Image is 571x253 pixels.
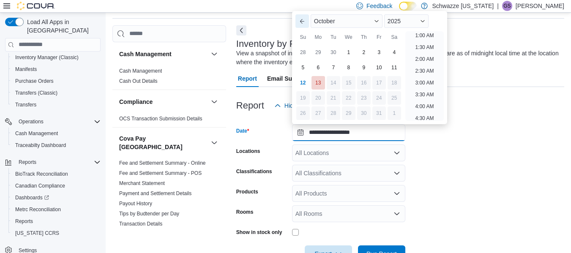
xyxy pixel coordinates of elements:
label: Date [236,128,249,134]
input: Press the down key to enter a popover containing a calendar. Press the escape key to close the po... [292,124,405,141]
a: Transfers [12,100,40,110]
span: Purchase Orders [12,76,101,86]
span: Washington CCRS [12,228,101,238]
span: OCS Transaction Submission Details [119,115,202,122]
div: day-10 [372,61,386,74]
label: Products [236,188,258,195]
p: | [497,1,499,11]
span: Fee and Settlement Summary - Online [119,160,206,166]
div: View a snapshot of inventory availability by product as of a specific date. Values are as of midn... [236,49,560,67]
button: Cova Pay [GEOGRAPHIC_DATA] [119,134,208,151]
li: 1:30 AM [412,42,437,52]
button: Next [236,25,246,35]
label: Show in stock only [236,229,282,236]
button: Open list of options [393,170,400,177]
h3: Report [236,101,264,111]
span: Load All Apps in [GEOGRAPHIC_DATA] [24,18,101,35]
div: Cash Management [112,66,226,90]
label: Rooms [236,209,254,215]
span: Cash Management [15,130,58,137]
input: Dark Mode [399,2,417,11]
span: Transfers (Classic) [15,90,57,96]
li: 2:00 AM [412,54,437,64]
button: Open list of options [393,190,400,197]
img: Cova [17,2,55,10]
div: day-14 [327,76,340,90]
span: Metrc Reconciliation [12,204,101,215]
div: day-13 [311,76,325,90]
div: day-28 [296,46,310,59]
button: Compliance [209,97,219,107]
div: day-29 [311,46,325,59]
li: 1:00 AM [412,30,437,41]
button: Cash Management [209,49,219,59]
a: Merchant Statement [119,180,165,186]
span: Fee and Settlement Summary - POS [119,170,202,177]
div: day-5 [296,61,310,74]
span: Metrc Reconciliation [15,206,61,213]
div: day-1 [388,106,401,120]
button: Traceabilty Dashboard [8,139,104,151]
div: Fr [372,30,386,44]
span: Purchase Orders [15,78,54,84]
a: Purchase Orders [12,76,57,86]
a: OCS Transaction Submission Details [119,116,202,122]
div: Gulzar Sayall [502,1,512,11]
div: day-28 [327,106,340,120]
div: October, 2025 [295,45,402,121]
button: Manifests [8,63,104,75]
button: Inventory Manager (Classic) [8,52,104,63]
span: BioTrack Reconciliation [15,171,68,177]
div: Button. Open the year selector. 2025 is currently selected. [384,14,429,28]
div: day-27 [311,106,325,120]
span: GS [503,1,511,11]
a: Metrc Reconciliation [12,204,64,215]
div: Tu [327,30,340,44]
span: Transaction Details [119,220,162,227]
div: Compliance [112,114,226,127]
button: Compliance [119,98,208,106]
span: Dashboards [15,194,49,201]
li: 3:00 AM [412,78,437,88]
span: Transfers [12,100,101,110]
a: Inventory Manager (Classic) [12,52,82,63]
span: BioTrack Reconciliation [12,169,101,179]
span: [US_STATE] CCRS [15,230,59,237]
label: Classifications [236,168,272,175]
button: Cova Pay [GEOGRAPHIC_DATA] [209,138,219,148]
button: Canadian Compliance [8,180,104,192]
a: [US_STATE] CCRS [12,228,63,238]
span: Manifests [12,64,101,74]
a: Cash Out Details [119,78,158,84]
button: Operations [2,116,104,128]
a: Cash Management [12,128,61,139]
button: Purchase Orders [8,75,104,87]
div: day-31 [372,106,386,120]
div: We [342,30,355,44]
button: BioTrack Reconciliation [8,168,104,180]
button: Cash Management [8,128,104,139]
div: day-7 [327,61,340,74]
span: Transfers (Classic) [12,88,101,98]
p: [PERSON_NAME] [516,1,564,11]
span: Reports [19,159,36,166]
div: day-24 [372,91,386,105]
label: Locations [236,148,260,155]
span: Operations [15,117,101,127]
a: Dashboards [8,192,104,204]
span: Payment and Settlement Details [119,190,191,197]
span: Cash Management [119,68,162,74]
span: Reports [12,216,101,226]
span: Reports [15,157,101,167]
span: Inventory Manager (Classic) [12,52,101,63]
div: day-12 [296,76,310,90]
a: Payment and Settlement Details [119,190,191,196]
span: Report [238,70,257,87]
ul: Time [405,31,444,121]
div: day-21 [327,91,340,105]
li: 4:30 AM [412,113,437,123]
a: Payout History [119,201,152,207]
div: day-17 [372,76,386,90]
